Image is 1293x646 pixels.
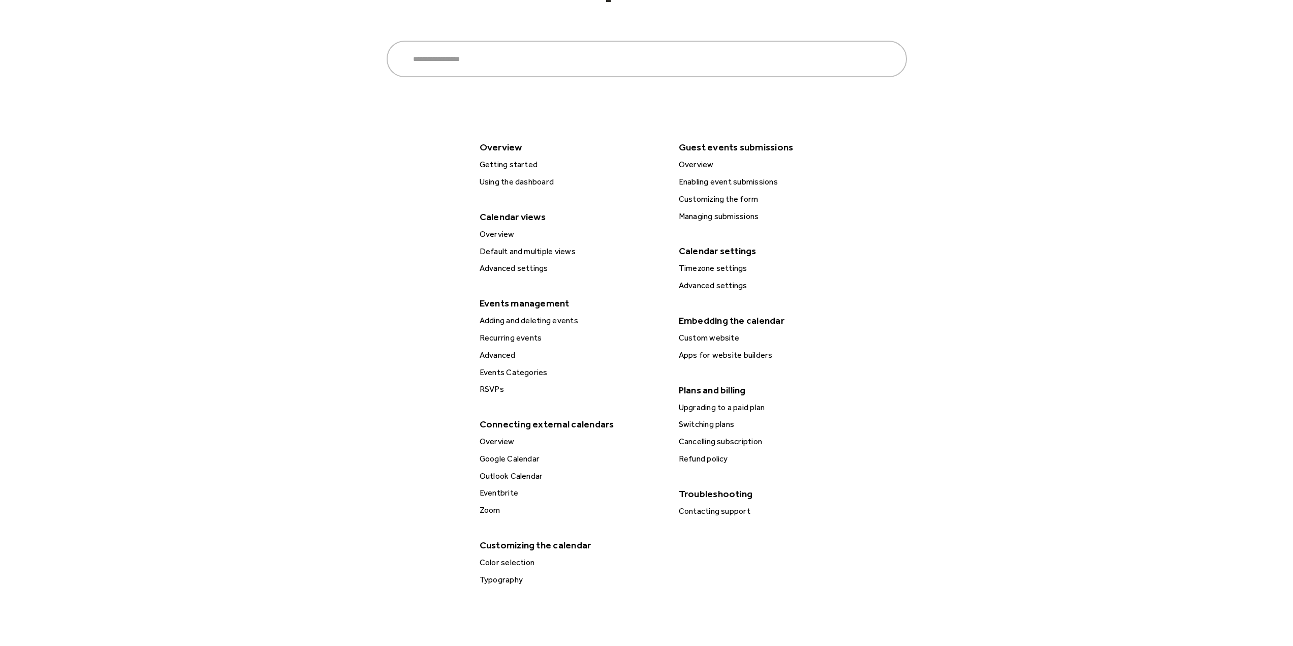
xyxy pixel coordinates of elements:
div: Overview [477,228,667,241]
a: Zoom [476,504,667,517]
div: Advanced [477,349,667,362]
div: Plans and billing [674,381,865,399]
a: Custom website [675,331,866,345]
div: Customizing the form [676,193,866,206]
a: Apps for website builders [675,349,866,362]
div: Recurring events [477,331,667,345]
div: Contacting support [676,505,866,518]
div: Switching plans [676,418,866,431]
a: Advanced settings [675,279,866,292]
div: Customizing the calendar [475,536,666,554]
a: Overview [476,435,667,448]
div: Embedding the calendar [674,312,865,329]
div: Troubleshooting [674,485,865,503]
a: Refund policy [675,452,866,466]
div: Calendar settings [674,242,865,260]
div: Using the dashboard [477,175,667,189]
div: Overview [477,435,667,448]
div: Eventbrite [477,486,667,500]
a: Cancelling subscription [675,435,866,448]
a: Getting started [476,158,667,171]
a: RSVPs [476,383,667,396]
a: Eventbrite [476,486,667,500]
div: Timezone settings [676,262,866,275]
div: Guest events submissions [674,138,865,156]
a: Outlook Calendar [476,470,667,483]
div: Google Calendar [477,452,667,466]
div: Apps for website builders [676,349,866,362]
div: Advanced settings [477,262,667,275]
div: Managing submissions [676,210,866,223]
div: Events management [475,294,666,312]
a: Using the dashboard [476,175,667,189]
a: Adding and deleting events [476,314,667,327]
div: Overview [475,138,666,156]
a: Switching plans [675,418,866,431]
div: Zoom [477,504,667,517]
div: Enabling event submissions [676,175,866,189]
div: Typography [477,573,667,587]
a: Google Calendar [476,452,667,466]
div: Connecting external calendars [475,415,666,433]
a: Default and multiple views [476,245,667,258]
a: Recurring events [476,331,667,345]
a: Overview [675,158,866,171]
a: Managing submissions [675,210,866,223]
div: Getting started [477,158,667,171]
div: Overview [676,158,866,171]
div: Advanced settings [676,279,866,292]
a: Contacting support [675,505,866,518]
div: Adding and deleting events [477,314,667,327]
a: Events Categories [476,366,667,379]
a: Upgrading to a paid plan [675,401,866,414]
div: Events Categories [477,366,667,379]
a: Enabling event submissions [675,175,866,189]
div: Custom website [676,331,866,345]
div: Color selection [477,556,667,569]
a: Color selection [476,556,667,569]
a: Customizing the form [675,193,866,206]
div: Outlook Calendar [477,470,667,483]
div: Default and multiple views [477,245,667,258]
div: Upgrading to a paid plan [676,401,866,414]
div: Refund policy [676,452,866,466]
a: Advanced [476,349,667,362]
div: Cancelling subscription [676,435,866,448]
div: RSVPs [477,383,667,396]
a: Overview [476,228,667,241]
a: Typography [476,573,667,587]
a: Advanced settings [476,262,667,275]
a: Timezone settings [675,262,866,275]
div: Calendar views [475,208,666,226]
